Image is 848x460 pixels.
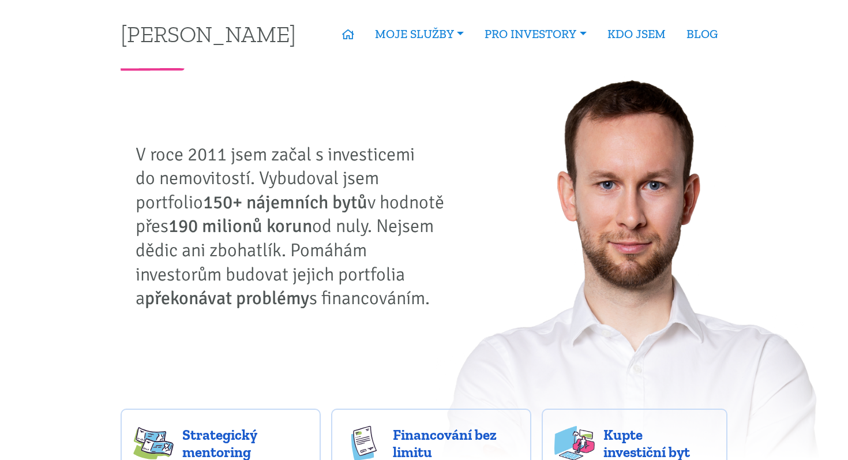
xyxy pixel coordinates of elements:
a: MOJE SLUŽBY [365,21,474,47]
p: V roce 2011 jsem začal s investicemi do nemovitostí. Vybudoval jsem portfolio v hodnotě přes od n... [136,143,453,311]
a: PRO INVESTORY [474,21,596,47]
a: KDO JSEM [597,21,676,47]
strong: 190 milionů korun [168,215,312,237]
strong: překonávat problémy [145,287,309,309]
strong: 150+ nájemních bytů [203,191,367,214]
a: BLOG [676,21,728,47]
a: [PERSON_NAME] [121,23,296,45]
